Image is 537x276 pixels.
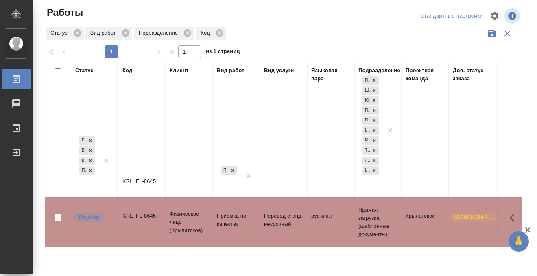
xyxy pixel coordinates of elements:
div: Клиент [170,66,188,75]
div: Прямая загрузка (шаблонные документы), Шаблонные документы, Юридический, Проектный офис, Проектна... [362,166,380,176]
td: Прямая загрузка (шаблонные документы) [354,202,402,243]
p: Вид работ [90,29,119,37]
div: Вид работ [85,27,132,40]
p: Статус [50,29,70,37]
div: Прямая загрузка (шаблонные документы), Шаблонные документы, Юридический, Проектный офис, Проектна... [362,156,380,166]
div: Подразделение [358,66,400,75]
div: Прямая загрузка (шаблонные документы), Шаблонные документы, Юридический, Проектный офис, Проектна... [362,95,380,106]
div: Код [196,27,226,40]
button: Сохранить фильтры [484,26,500,41]
div: Проектная группа [362,116,370,125]
p: Подбор [79,213,99,221]
div: Шаблонные документы [362,86,370,95]
p: Подразделение [139,29,181,37]
div: Можно подбирать исполнителей [73,212,114,223]
td: рус-англ [307,208,354,236]
p: Приёмка по качеству [217,212,256,228]
button: Сбросить фильтры [500,26,515,41]
div: Готов к работе, В работе, В ожидании, Подбор [79,146,96,156]
p: Физическое лицо (Крылатское) [170,210,209,234]
div: Приёмка по качеству [221,166,228,175]
div: Готов к работе [79,136,86,145]
span: из 1 страниц [206,46,240,58]
div: Проектная команда [406,66,445,83]
div: Готов к работе, В работе, В ожидании, Подбор [79,166,96,176]
div: split button [418,10,485,22]
span: Настроить таблицу [485,6,504,26]
div: Готов к работе, В работе, В ожидании, Подбор [79,156,96,166]
div: Код [122,66,132,75]
div: Приёмка по качеству [220,166,238,176]
div: Медицинский [362,136,370,145]
div: Прямая загрузка (шаблонные документы), Шаблонные документы, Юридический, Проектный офис, Проектна... [362,146,380,156]
div: Технический [362,146,370,155]
span: Посмотреть информацию [504,8,522,24]
div: Языковая пара [311,66,350,83]
div: Готов к работе, В работе, В ожидании, Подбор [79,135,96,146]
div: Вид работ [217,66,244,75]
div: Статус [75,66,94,75]
span: Работы [45,6,83,19]
div: В работе [79,146,86,155]
div: Доп. статус заказа [453,66,496,83]
div: Локализация [362,157,370,165]
div: Статус [46,27,84,40]
div: Юридический [362,96,370,105]
button: Здесь прячутся важные кнопки [505,208,524,227]
div: KRL_FL-8645 [122,212,162,220]
span: 🙏 [512,233,526,250]
div: Подразделение [134,27,194,40]
p: Код [201,29,212,37]
div: Прямая загрузка (шаблонные документы), Шаблонные документы, Юридический, Проектный офис, Проектна... [362,86,380,96]
div: Прямая загрузка (шаблонные документы), Шаблонные документы, Юридический, Проектный офис, Проектна... [362,126,380,136]
div: Прямая загрузка (шаблонные документы), Шаблонные документы, Юридический, Проектный офис, Проектна... [362,135,380,146]
div: Прямая загрузка (шаблонные документы) [362,76,370,85]
td: Крылатское [402,208,449,236]
div: Вид услуги [264,66,294,75]
div: LocQA [362,166,370,175]
div: Проектный офис [362,106,370,115]
button: 🙏 [509,231,529,252]
div: LegalQA [362,126,370,135]
p: Перевод станд. несрочный [264,212,303,228]
div: В ожидании [79,157,86,165]
div: Прямая загрузка (шаблонные документы), Шаблонные документы, Юридический, Проектный офис, Проектна... [362,75,380,86]
div: Подбор [79,166,86,175]
div: Прямая загрузка (шаблонные документы), Шаблонные документы, Юридический, Проектный офис, Проектна... [362,106,380,116]
p: [DEMOGRAPHIC_DATA] [454,213,495,221]
div: Прямая загрузка (шаблонные документы), Шаблонные документы, Юридический, Проектный офис, Проектна... [362,115,380,126]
